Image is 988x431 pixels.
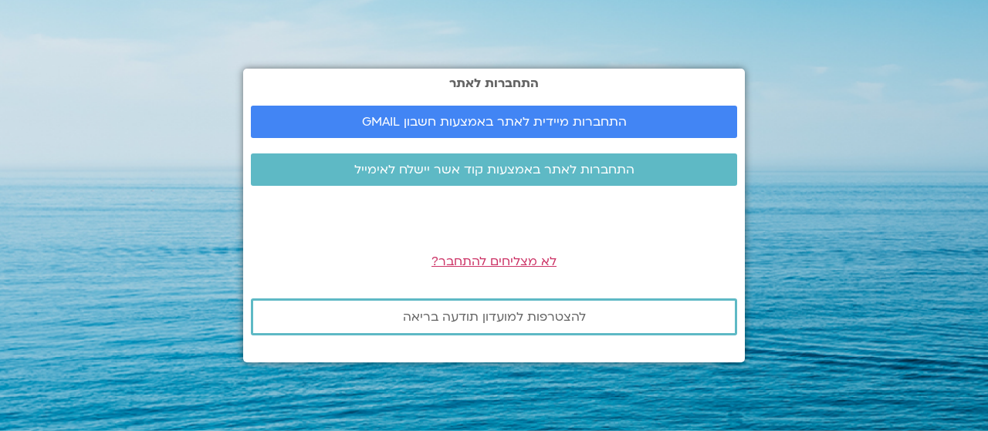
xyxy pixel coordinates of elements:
[354,163,634,177] span: התחברות לאתר באמצעות קוד אשר יישלח לאימייל
[251,298,737,335] a: להצטרפות למועדון תודעה בריאה
[251,106,737,138] a: התחברות מיידית לאתר באמצעות חשבון GMAIL
[251,153,737,186] a: התחברות לאתר באמצעות קוד אשר יישלח לאימייל
[403,310,586,324] span: להצטרפות למועדון תודעה בריאה
[362,115,627,129] span: התחברות מיידית לאתר באמצעות חשבון GMAIL
[251,76,737,90] h2: התחברות לאתר
[431,253,557,270] a: לא מצליחים להתחבר?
